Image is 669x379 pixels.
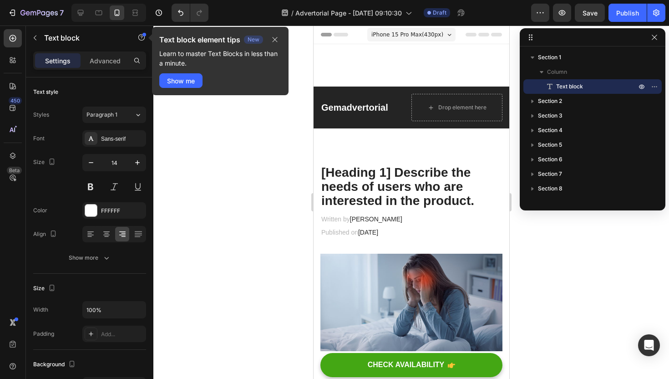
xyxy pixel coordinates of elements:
div: Add... [101,330,144,338]
div: FFFFFF [101,207,144,215]
span: Section 3 [538,111,563,120]
div: Padding [33,330,54,338]
div: Size [33,282,57,295]
span: Section 6 [538,155,563,164]
span: Section 7 [538,169,562,179]
div: Open Intercom Messenger [638,334,660,356]
button: Publish [608,4,647,22]
div: Background [33,359,77,371]
input: Auto [83,302,146,318]
div: Styles [33,111,49,119]
iframe: Design area [314,26,509,379]
p: 7 [60,7,64,18]
div: Font [33,134,45,143]
div: Color [33,206,47,215]
span: Column [547,67,567,77]
span: Section 4 [538,126,563,135]
span: Section 8 [538,184,563,193]
p: Settings [45,56,71,66]
div: Size [33,156,57,169]
span: Save [583,9,598,17]
span: / [291,8,294,18]
div: 450 [9,97,22,104]
div: Align [33,228,59,241]
span: Paragraph 1 [86,111,117,119]
span: Text block [556,82,583,91]
span: Draft [433,9,446,17]
div: Beta [7,167,22,174]
span: Section 2 [538,97,562,106]
div: Text style [33,88,58,96]
div: Publish [616,8,639,18]
button: Save [575,4,605,22]
div: Width [33,306,48,314]
button: 7 [4,4,68,22]
span: Section 5 [538,140,562,149]
div: Sans-serif [101,135,144,143]
div: Show more [69,253,111,262]
div: Undo/Redo [172,4,208,22]
p: Advanced [90,56,121,66]
button: Show more [33,250,146,266]
p: Text block [44,32,122,43]
span: Advertorial Page - [DATE] 09:10:30 [295,8,402,18]
button: Paragraph 1 [82,107,146,123]
span: Section 1 [538,53,561,62]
